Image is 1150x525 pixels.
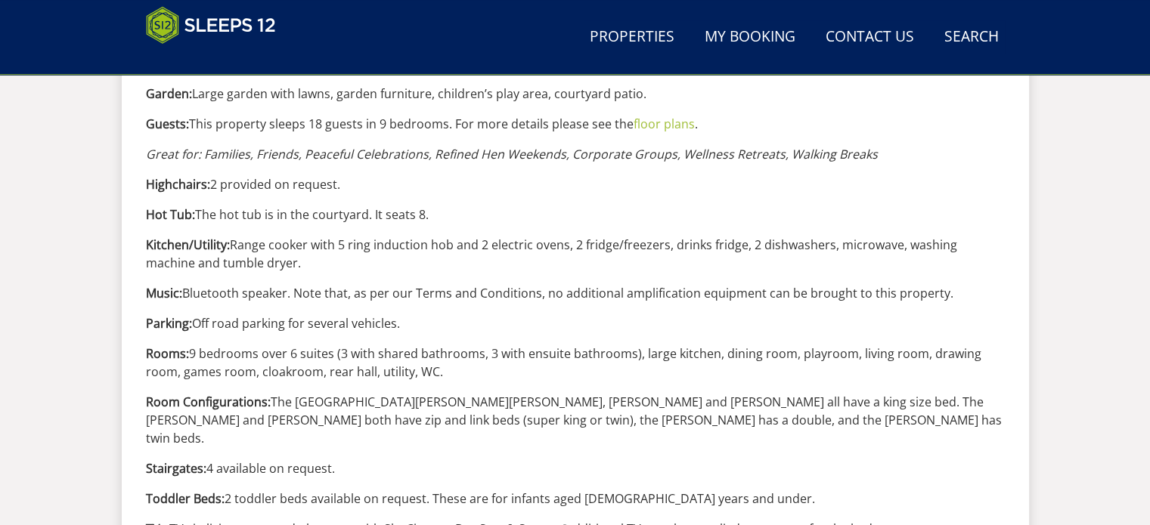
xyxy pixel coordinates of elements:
p: 9 bedrooms over 6 suites (3 with shared bathrooms, 3 with ensuite bathrooms), large kitchen, dini... [146,344,1005,381]
strong: Music: [146,285,182,301]
a: floor plans [634,116,695,132]
em: Great for: Families, Friends, Peaceful Celebrations, Refined Hen Weekends, Corporate Groups, Well... [146,146,878,162]
strong: Room Configurations: [146,394,271,410]
a: Properties [584,20,680,54]
p: The [GEOGRAPHIC_DATA][PERSON_NAME][PERSON_NAME], [PERSON_NAME] and [PERSON_NAME] all have a king ... [146,393,1005,447]
p: 2 toddler beds available on request. These are for infants aged [DEMOGRAPHIC_DATA] years and under. [146,489,1005,508]
strong: Parking: [146,315,192,332]
iframe: Customer reviews powered by Trustpilot [138,53,297,66]
p: Large garden with lawns, garden furniture, children’s play area, courtyard patio. [146,85,1005,103]
strong: Highchairs: [146,176,210,193]
p: 2 provided on request. [146,175,1005,193]
strong: Rooms: [146,345,189,362]
a: My Booking [699,20,801,54]
strong: Garden: [146,85,192,102]
p: Off road parking for several vehicles. [146,314,1005,332]
strong: Stairgates: [146,460,206,477]
p: Range cooker with 5 ring induction hob and 2 electric ovens, 2 fridge/freezers, drinks fridge, 2 ... [146,236,1005,272]
strong: Guests: [146,116,189,132]
a: Search [938,20,1005,54]
strong: Hot Tub: [146,206,195,223]
img: Sleeps 12 [146,6,276,44]
p: The hot tub is in the courtyard. It seats 8. [146,205,1005,224]
strong: Toddler Beds: [146,490,225,507]
p: 4 available on request. [146,459,1005,477]
p: This property sleeps 18 guests in 9 bedrooms. For more details please see the . [146,115,1005,133]
a: Contact Us [820,20,920,54]
strong: Kitchen/Utility: [146,236,230,253]
p: Bluetooth speaker. Note that, as per our Terms and Conditions, no additional amplification equipm... [146,284,1005,302]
